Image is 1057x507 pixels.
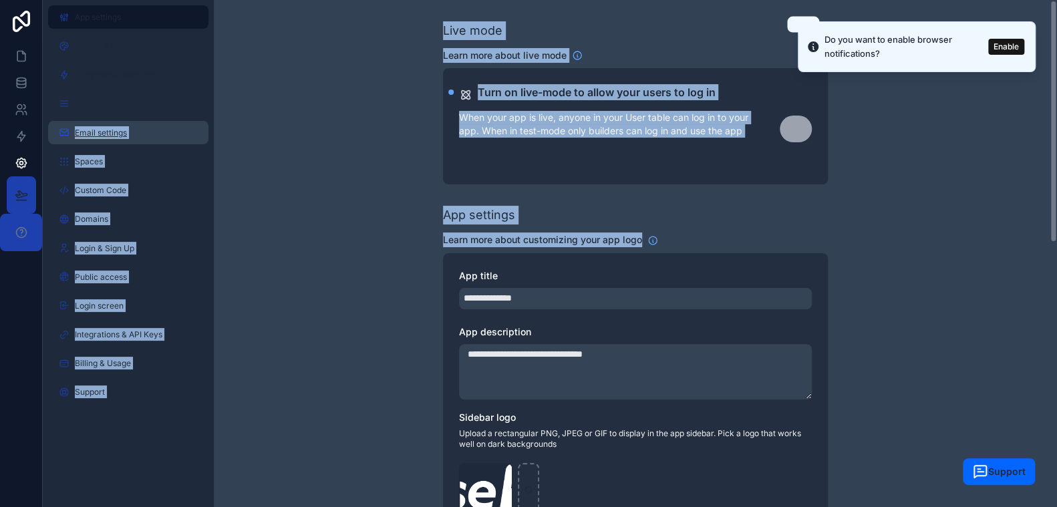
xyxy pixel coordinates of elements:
span: Learn more about customizing your app logo [443,232,642,247]
span: Login & Sign Up [75,242,134,255]
span: Public access [75,271,127,283]
span: Support [75,385,105,398]
button: Close toast [787,17,819,33]
a: Integrations & API Keys [48,323,208,346]
span: Login screen [75,299,124,312]
span: Support [988,466,1026,477]
span: Email settings [75,126,127,139]
span: Theme & design [75,39,136,52]
a: Custom Code [48,178,208,202]
a: Learn more about customizing your app logo [443,232,658,247]
button: Enable [988,39,1024,55]
span: Domains [75,212,108,225]
span: Progressive Web App [75,68,156,81]
div: App settings [443,206,515,224]
a: Billing & Usage [48,351,208,375]
div: Live mode [443,21,502,40]
span: App settings [75,11,121,23]
a: Email settings [48,121,208,144]
span: App description [459,326,531,337]
span: Sidebar logo [459,411,516,423]
span: Billing & Usage [75,357,131,369]
a: Domains [48,207,208,230]
span: Learn more about live mode [443,48,567,63]
a: Learn more about live mode [443,48,583,63]
p: When your app is live, anyone in your User table can log in to your app. When in test-mode only b... [459,111,780,138]
a: Navigation [48,92,208,116]
span: Integrations & API Keys [75,328,162,341]
a: Support [48,380,208,403]
a: App settings [48,5,208,29]
a: Theme & design [48,34,208,57]
img: widget_launcher_white.svg [972,464,988,480]
div: Do you want to enable browser notifications? [824,33,984,61]
a: Spaces [48,150,208,173]
a: Login & Sign Up [48,236,208,260]
span: App title [459,270,498,281]
a: Public access [48,265,208,289]
span: Upload a rectangular PNG, JPEG or GIF to display in the app sidebar. Pick a logo that works well ... [459,428,812,450]
a: Progressive Web App [48,63,208,86]
span: Spaces [75,155,103,168]
h2: Turn on live-mode to allow your users to log in [478,84,716,100]
span: Custom Code [75,184,126,196]
a: Login screen [48,294,208,317]
span: Navigation [75,98,116,110]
